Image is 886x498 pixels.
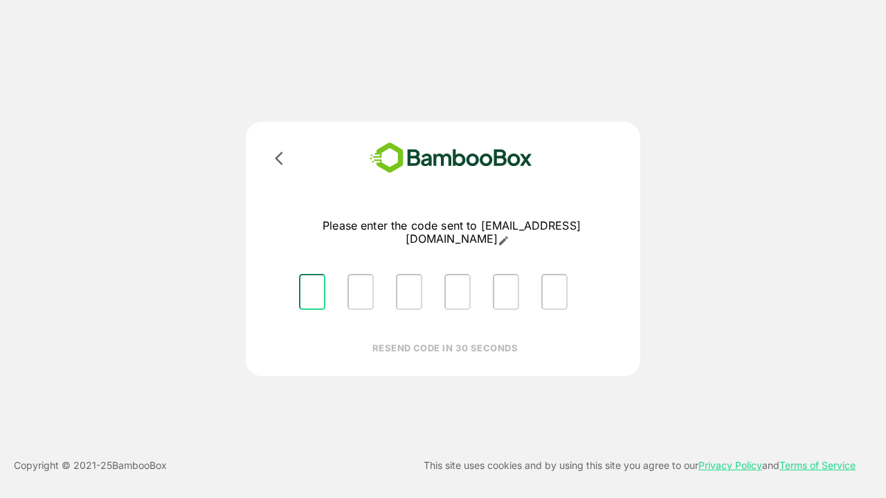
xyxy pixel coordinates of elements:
input: Please enter OTP character 2 [347,274,374,310]
p: This site uses cookies and by using this site you agree to our and [424,457,856,474]
input: Please enter OTP character 6 [541,274,568,310]
input: Please enter OTP character 5 [493,274,519,310]
img: bamboobox [350,138,552,178]
a: Privacy Policy [698,459,762,471]
p: Please enter the code sent to [EMAIL_ADDRESS][DOMAIN_NAME] [288,219,615,246]
input: Please enter OTP character 3 [396,274,422,310]
input: Please enter OTP character 4 [444,274,471,310]
p: Copyright © 2021- 25 BambooBox [14,457,167,474]
input: Please enter OTP character 1 [299,274,325,310]
a: Terms of Service [779,459,856,471]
